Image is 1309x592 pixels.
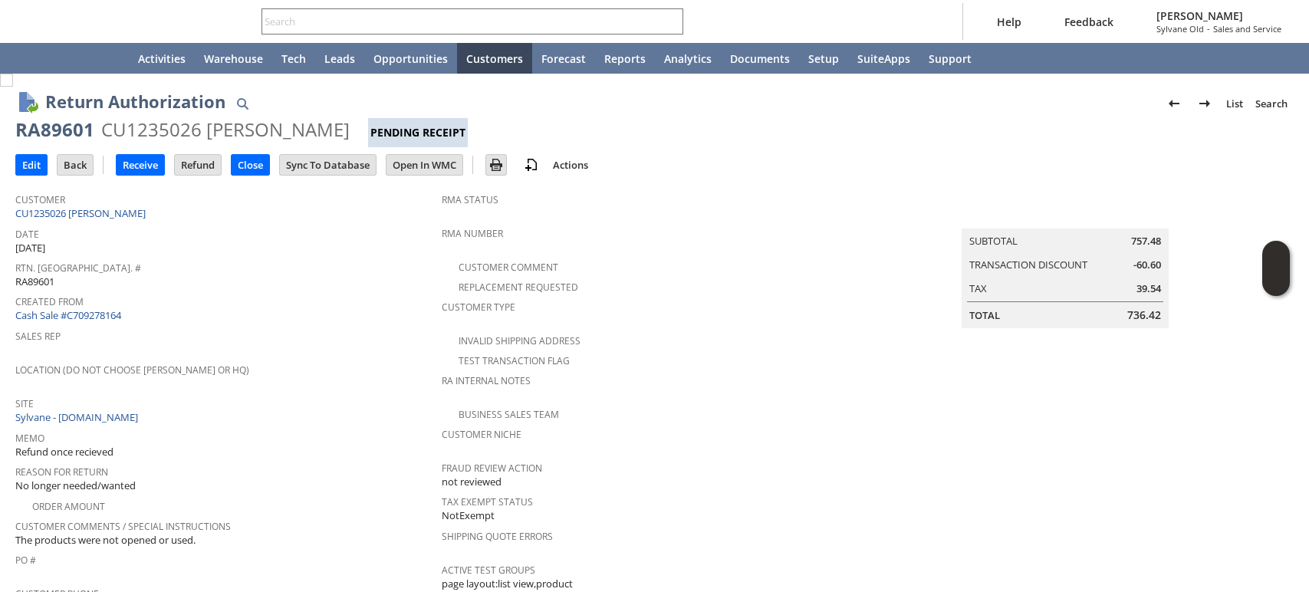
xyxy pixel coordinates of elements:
[15,275,54,289] span: RA89601
[442,301,515,314] a: Customer Type
[1249,91,1294,116] a: Search
[364,43,457,74] a: Opportunities
[466,51,523,66] span: Customers
[15,445,113,459] span: Refund once recieved
[1156,23,1204,35] span: Sylvane Old
[129,43,195,74] a: Activities
[15,465,108,479] a: Reason For Return
[315,43,364,74] a: Leads
[664,51,712,66] span: Analytics
[442,428,521,441] a: Customer Niche
[541,51,586,66] span: Forecast
[15,308,121,322] a: Cash Sale #C709278164
[1064,15,1113,29] span: Feedback
[486,155,506,175] input: Print
[487,156,505,174] img: Print
[997,15,1021,29] span: Help
[45,89,225,114] h1: Return Authorization
[730,51,790,66] span: Documents
[969,234,1018,248] a: Subtotal
[15,206,150,220] a: CU1235026 [PERSON_NAME]
[1207,23,1210,35] span: -
[1127,308,1161,323] span: 736.42
[15,410,142,424] a: Sylvane - [DOMAIN_NAME]
[969,308,1000,322] a: Total
[281,51,306,66] span: Tech
[15,533,196,548] span: The products were not opened or used.
[64,49,83,67] svg: Shortcuts
[101,117,350,142] div: CU1235026 [PERSON_NAME]
[55,43,92,74] div: Shortcuts
[28,49,46,67] svg: Recent Records
[15,520,231,533] a: Customer Comments / Special Instructions
[919,43,981,74] a: Support
[459,354,570,367] a: Test Transaction Flag
[58,155,93,175] input: Back
[595,43,655,74] a: Reports
[272,43,315,74] a: Tech
[15,363,249,377] a: Location (Do Not Choose [PERSON_NAME] or HQ)
[459,408,559,421] a: Business Sales Team
[808,51,839,66] span: Setup
[1156,8,1281,23] span: [PERSON_NAME]
[522,156,541,174] img: add-record.svg
[92,43,129,74] a: Home
[1262,241,1290,296] iframe: Click here to launch Oracle Guided Learning Help Panel
[15,261,141,275] a: Rtn. [GEOGRAPHIC_DATA]. #
[15,479,136,493] span: No longer needed/wanted
[442,495,533,508] a: Tax Exempt Status
[442,564,535,577] a: Active Test Groups
[15,193,65,206] a: Customer
[15,397,34,410] a: Site
[442,462,542,475] a: Fraud Review Action
[15,432,44,445] a: Memo
[373,51,448,66] span: Opportunities
[15,295,84,308] a: Created From
[15,228,39,241] a: Date
[799,43,848,74] a: Setup
[929,51,972,66] span: Support
[232,155,269,175] input: Close
[857,51,910,66] span: SuiteApps
[280,155,376,175] input: Sync To Database
[1196,94,1214,113] img: Next
[962,204,1169,229] caption: Summary
[442,475,502,489] span: not reviewed
[442,193,498,206] a: RMA Status
[662,12,680,31] svg: Search
[18,43,55,74] a: Recent Records
[262,12,662,31] input: Search
[1262,269,1290,297] span: Oracle Guided Learning Widget. To move around, please hold and drag
[1133,258,1161,272] span: -60.60
[195,43,272,74] a: Warehouse
[1131,234,1161,248] span: 757.48
[368,118,468,147] div: Pending Receipt
[532,43,595,74] a: Forecast
[117,155,164,175] input: Receive
[721,43,799,74] a: Documents
[457,43,532,74] a: Customers
[442,374,531,387] a: RA Internal Notes
[175,155,221,175] input: Refund
[15,241,45,255] span: [DATE]
[1165,94,1183,113] img: Previous
[442,508,495,523] span: NotExempt
[15,330,61,343] a: Sales Rep
[459,261,558,274] a: Customer Comment
[386,155,462,175] input: Open In WMC
[442,227,503,240] a: RMA Number
[16,155,47,175] input: Edit
[442,530,553,543] a: Shipping Quote Errors
[101,49,120,67] svg: Home
[1136,281,1161,296] span: 39.54
[15,554,36,567] a: PO #
[655,43,721,74] a: Analytics
[15,117,94,142] div: RA89601
[138,51,186,66] span: Activities
[1213,23,1281,35] span: Sales and Service
[204,51,263,66] span: Warehouse
[32,500,105,513] a: Order Amount
[969,281,987,295] a: Tax
[459,334,580,347] a: Invalid Shipping Address
[459,281,578,294] a: Replacement Requested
